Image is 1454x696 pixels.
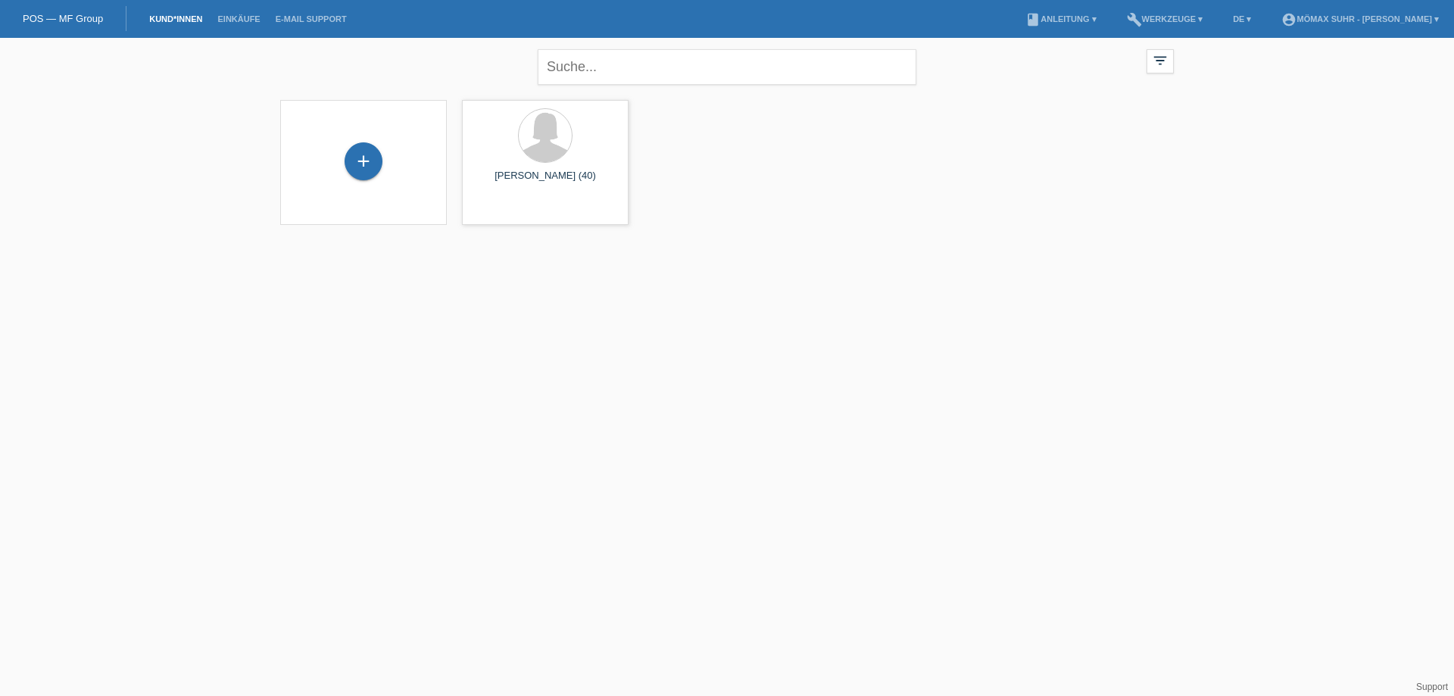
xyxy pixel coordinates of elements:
div: Sie haben die falsche Anmeldeseite in Ihren Lesezeichen/Favoriten gespeichert. Bitte nicht [DOMAI... [576,40,878,84]
a: POS — MF Group [23,13,103,24]
a: bookAnleitung ▾ [1018,14,1103,23]
a: buildWerkzeuge ▾ [1119,14,1211,23]
a: Kund*innen [142,14,210,23]
i: account_circle [1281,12,1296,27]
a: Einkäufe [210,14,267,23]
div: Kund*in hinzufügen [345,148,382,174]
div: [PERSON_NAME] (40) [474,170,616,194]
a: Support [1416,682,1448,692]
i: book [1025,12,1041,27]
a: DE ▾ [1225,14,1259,23]
i: build [1127,12,1142,27]
a: account_circleMömax Suhr - [PERSON_NAME] ▾ [1274,14,1446,23]
a: E-Mail Support [268,14,354,23]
